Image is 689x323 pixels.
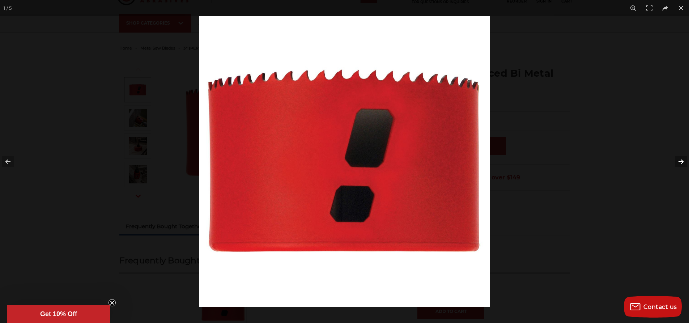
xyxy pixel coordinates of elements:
span: Contact us [643,303,677,310]
button: Next (arrow right) [664,144,689,180]
span: Get 10% Off [40,310,77,318]
button: Contact us [624,296,682,318]
button: Close teaser [109,299,116,306]
div: Get 10% OffClose teaser [7,305,110,323]
img: MHS48_58__13780.1570197508.jpg [199,16,490,307]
